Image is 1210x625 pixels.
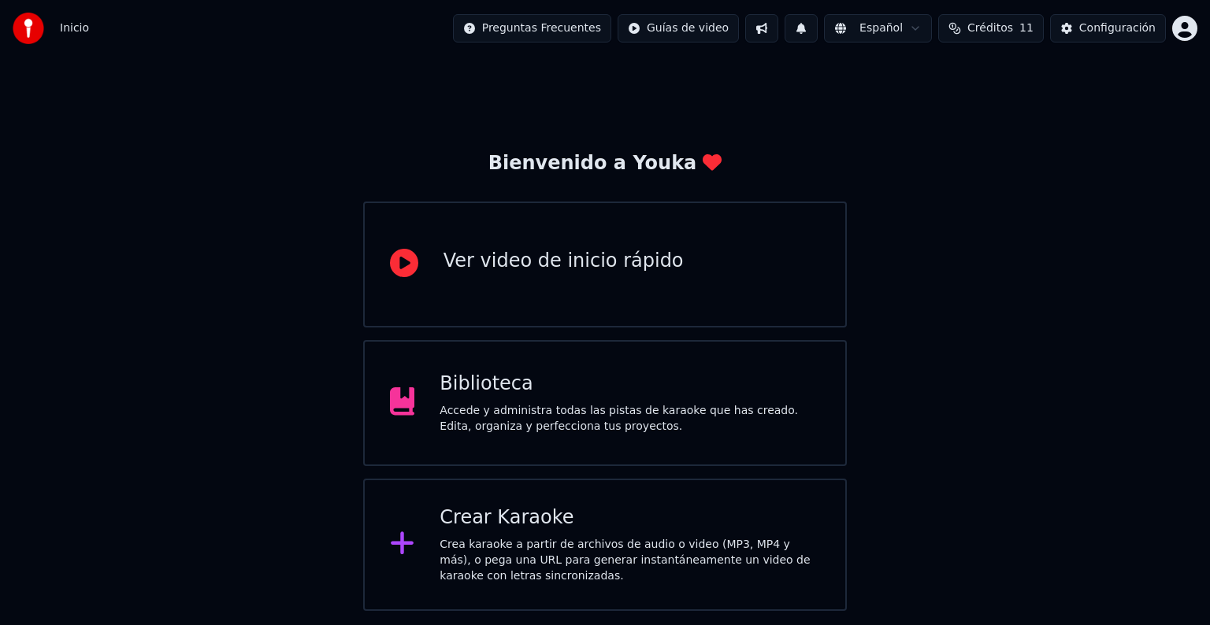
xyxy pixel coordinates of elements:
[967,20,1013,36] span: Créditos
[618,14,739,43] button: Guías de video
[13,13,44,44] img: youka
[444,249,684,274] div: Ver video de inicio rápido
[488,151,722,176] div: Bienvenido a Youka
[440,505,820,531] div: Crear Karaoke
[440,403,820,435] div: Accede y administra todas las pistas de karaoke que has creado. Edita, organiza y perfecciona tus...
[453,14,611,43] button: Preguntas Frecuentes
[1019,20,1034,36] span: 11
[1050,14,1166,43] button: Configuración
[440,372,820,397] div: Biblioteca
[440,537,820,584] div: Crea karaoke a partir de archivos de audio o video (MP3, MP4 y más), o pega una URL para generar ...
[60,20,89,36] span: Inicio
[60,20,89,36] nav: breadcrumb
[938,14,1044,43] button: Créditos11
[1079,20,1156,36] div: Configuración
